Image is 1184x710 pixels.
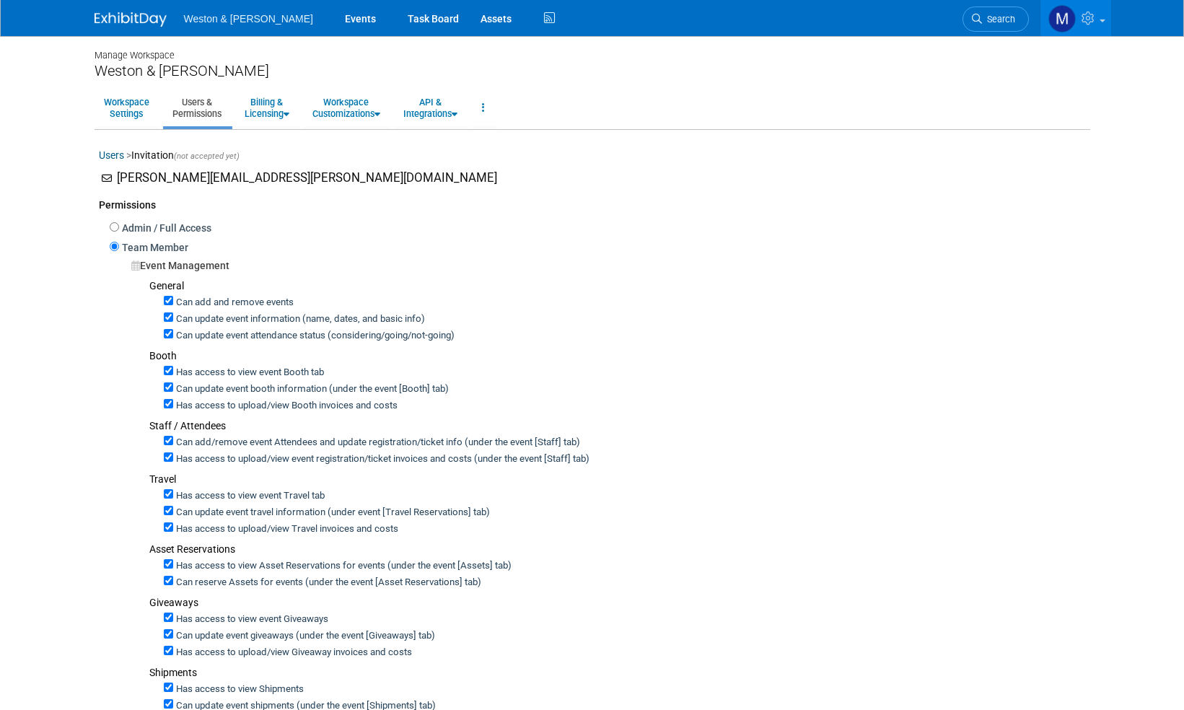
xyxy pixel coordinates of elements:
label: Has access to view Asset Reservations for events (under the event [Assets] tab) [173,559,512,573]
span: (not accepted yet) [174,152,240,161]
a: API &Integrations [394,90,467,126]
div: General [149,279,1086,293]
label: Can add/remove event Attendees and update registration/ticket info (under the event [Staff] tab) [173,436,580,450]
img: Mary Ann Trujillo [1048,5,1076,32]
a: Search [962,6,1029,32]
div: Event Management [131,258,1086,273]
img: ExhibitDay [95,12,167,27]
a: WorkspaceCustomizations [303,90,390,126]
label: Has access to upload/view Giveaway invoices and costs [173,646,412,659]
label: Team Member [119,240,188,255]
div: Weston & [PERSON_NAME] [95,62,1090,80]
label: Can update event travel information (under event [Travel Reservations] tab) [173,506,490,520]
label: Can update event booth information (under the event [Booth] tab) [173,382,449,396]
div: Permissions [99,187,1086,219]
div: Shipments [149,665,1086,680]
span: Search [982,14,1015,25]
span: [PERSON_NAME][EMAIL_ADDRESS][PERSON_NAME][DOMAIN_NAME] [117,170,497,185]
label: Has access to view event Giveaways [173,613,328,626]
label: Can update event giveaways (under the event [Giveaways] tab) [173,629,435,643]
label: Has access to upload/view Booth invoices and costs [173,399,398,413]
div: Invitation [99,148,1086,170]
div: Booth [149,349,1086,363]
div: Giveaways [149,595,1086,610]
label: Can add and remove events [173,296,294,310]
span: > [126,149,131,161]
label: Has access to upload/view Travel invoices and costs [173,522,398,536]
label: Admin / Full Access [119,221,211,235]
div: Staff / Attendees [149,418,1086,433]
div: Manage Workspace [95,36,1090,62]
label: Can reserve Assets for events (under the event [Asset Reservations] tab) [173,576,481,590]
a: WorkspaceSettings [95,90,159,126]
a: Billing &Licensing [235,90,299,126]
a: Users &Permissions [163,90,231,126]
label: Has access to upload/view event registration/ticket invoices and costs (under the event [Staff] tab) [173,452,589,466]
label: Has access to view event Booth tab [173,366,324,380]
div: Travel [149,472,1086,486]
a: Users [99,149,124,161]
label: Has access to view event Travel tab [173,489,325,503]
div: Asset Reservations [149,542,1086,556]
label: Can update event attendance status (considering/going/not-going) [173,329,455,343]
label: Can update event information (name, dates, and basic info) [173,312,425,326]
span: Weston & [PERSON_NAME] [184,13,313,25]
label: Has access to view Shipments [173,683,304,696]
